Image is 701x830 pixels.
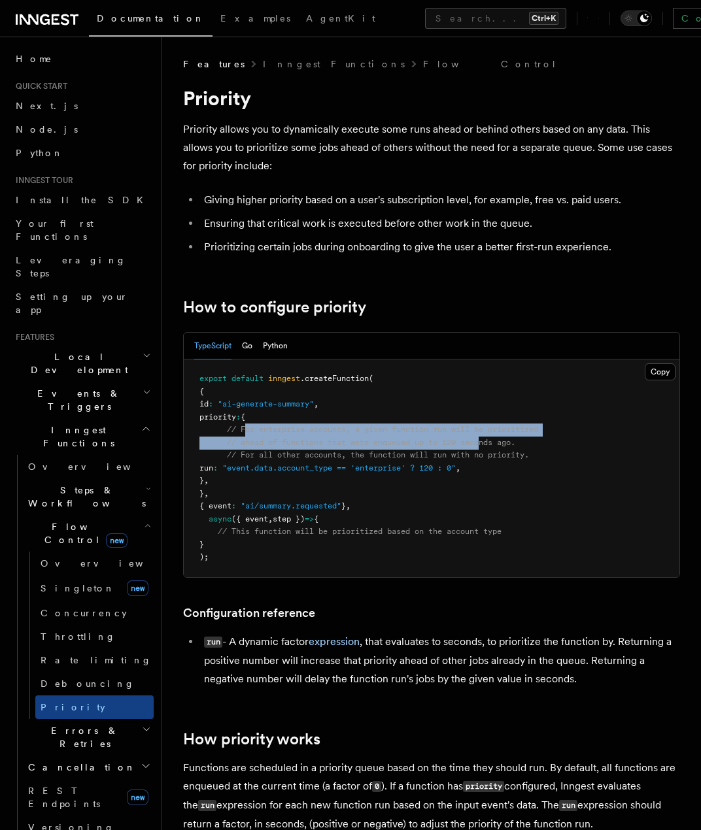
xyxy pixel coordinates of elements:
[199,387,204,396] span: {
[231,501,236,510] span: :
[204,637,222,648] code: run
[298,4,383,35] a: AgentKit
[23,755,154,779] button: Cancellation
[306,13,375,24] span: AgentKit
[369,374,373,383] span: (
[35,672,154,695] a: Debouncing
[41,608,127,618] span: Concurrency
[213,463,218,473] span: :
[23,719,154,755] button: Errors & Retries
[10,81,67,91] span: Quick start
[10,212,154,248] a: Your first Functions
[127,580,148,596] span: new
[41,583,115,593] span: Singleton
[227,450,529,459] span: // For all other accounts, the function will run with no priority.
[23,761,136,774] span: Cancellation
[35,552,154,575] a: Overview
[16,195,151,205] span: Install the SDK
[183,298,366,316] a: How to configure priority
[199,412,236,422] span: priority
[227,425,538,434] span: // For enterprise accounts, a given function run will be prioritized
[372,781,381,792] code: 0
[199,399,209,408] span: id
[35,625,154,648] a: Throttling
[10,382,154,418] button: Events & Triggers
[231,514,268,523] span: ({ event
[35,648,154,672] a: Rate limiting
[41,655,152,665] span: Rate limiting
[200,191,680,209] li: Giving higher priority based on a user's subscription level, for example, free vs. paid users.
[241,501,341,510] span: "ai/summary.requested"
[41,631,116,642] span: Throttling
[10,423,141,450] span: Inngest Functions
[194,333,231,359] button: TypeScript
[242,333,252,359] button: Go
[199,552,209,561] span: );
[10,418,154,455] button: Inngest Functions
[10,175,73,186] span: Inngest tour
[23,552,154,719] div: Flow Controlnew
[16,124,78,135] span: Node.js
[35,601,154,625] a: Concurrency
[35,695,154,719] a: Priority
[16,52,52,65] span: Home
[209,514,231,523] span: async
[204,476,209,485] span: ,
[241,412,245,422] span: {
[425,8,566,29] button: Search...Ctrl+K
[23,484,146,510] span: Steps & Workflows
[263,333,288,359] button: Python
[220,13,290,24] span: Examples
[10,141,154,165] a: Python
[16,218,94,242] span: Your first Functions
[204,489,209,498] span: ,
[213,4,298,35] a: Examples
[183,604,315,622] a: Configuration reference
[529,12,558,25] kbd: Ctrl+K
[23,455,154,478] a: Overview
[35,575,154,601] a: Singletonnew
[23,779,154,816] a: REST Endpointsnew
[231,374,264,383] span: default
[645,363,675,380] button: Copy
[10,118,154,141] a: Node.js
[10,332,54,342] span: Features
[23,724,142,750] span: Errors & Retries
[200,238,680,256] li: Prioritizing certain jobs during onboarding to give the user a better first-run experience.
[183,86,680,110] h1: Priority
[346,501,350,510] span: ,
[218,399,314,408] span: "ai-generate-summary"
[199,476,204,485] span: }
[199,463,213,473] span: run
[16,101,78,111] span: Next.js
[314,514,318,523] span: {
[199,501,231,510] span: { event
[273,514,305,523] span: step })
[41,558,175,569] span: Overview
[209,399,213,408] span: :
[23,478,154,515] button: Steps & Workflows
[199,540,204,549] span: }
[10,387,143,413] span: Events & Triggers
[268,514,273,523] span: ,
[183,58,245,71] span: Features
[106,533,128,548] span: new
[222,463,456,473] span: "event.data.account_type == 'enterprise' ? 120 : 0"
[199,374,227,383] span: export
[10,47,154,71] a: Home
[621,10,652,26] button: Toggle dark mode
[199,489,204,498] span: }
[10,94,154,118] a: Next.js
[16,148,63,158] span: Python
[423,58,557,71] a: Flow Control
[23,515,154,552] button: Flow Controlnew
[10,350,143,376] span: Local Development
[456,463,460,473] span: ,
[41,678,135,689] span: Debouncing
[10,345,154,382] button: Local Development
[23,520,144,546] span: Flow Control
[463,781,504,792] code: priority
[97,13,205,24] span: Documentation
[309,635,360,648] a: expression
[16,291,128,315] span: Setting up your app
